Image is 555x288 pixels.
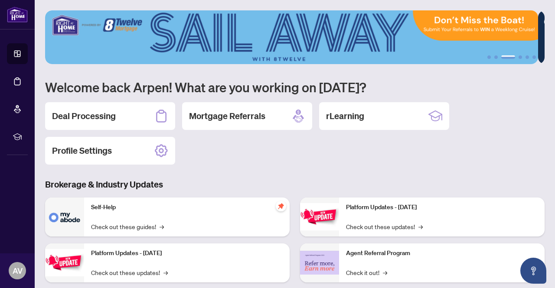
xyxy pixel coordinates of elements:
[494,55,498,59] button: 2
[346,268,387,277] a: Check it out!→
[519,55,522,59] button: 4
[346,249,538,258] p: Agent Referral Program
[487,55,491,59] button: 1
[45,10,538,64] img: Slide 2
[326,110,364,122] h2: rLearning
[45,249,84,276] img: Platform Updates - September 16, 2025
[13,265,23,277] span: AV
[276,201,286,211] span: pushpin
[501,55,515,59] button: 3
[45,178,545,191] h3: Brokerage & Industry Updates
[526,55,529,59] button: 5
[418,222,423,231] span: →
[52,145,112,157] h2: Profile Settings
[91,222,164,231] a: Check out these guides!→
[91,268,168,277] a: Check out these updates!→
[163,268,168,277] span: →
[300,251,339,275] img: Agent Referral Program
[45,79,545,95] h1: Welcome back Arpen! What are you working on [DATE]?
[520,258,546,284] button: Open asap
[45,197,84,236] img: Self-Help
[52,110,116,122] h2: Deal Processing
[189,110,265,122] h2: Mortgage Referrals
[383,268,387,277] span: →
[160,222,164,231] span: →
[346,203,538,212] p: Platform Updates - [DATE]
[346,222,423,231] a: Check out these updates!→
[7,6,28,23] img: logo
[91,249,283,258] p: Platform Updates - [DATE]
[91,203,283,212] p: Self-Help
[300,203,339,230] img: Platform Updates - June 23, 2025
[532,55,536,59] button: 6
